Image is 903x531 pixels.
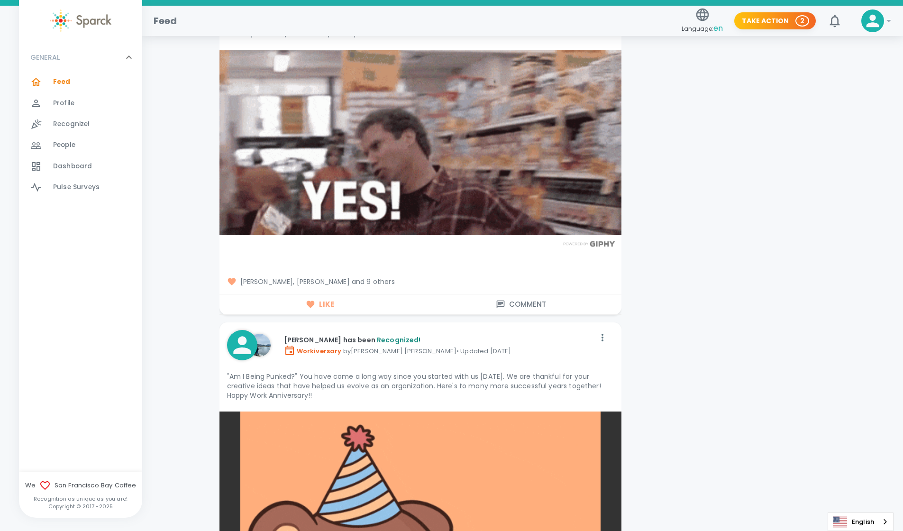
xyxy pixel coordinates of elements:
span: Dashboard [53,162,92,171]
a: Dashboard [19,156,142,177]
a: Recognize! [19,114,142,135]
span: People [53,140,75,150]
span: Language: [682,22,723,35]
button: Comment [420,294,621,314]
span: en [713,23,723,34]
img: Sparck logo [50,9,111,32]
a: Sparck logo [19,9,142,32]
button: Like [219,294,420,314]
p: "Am I Being Punked?" You have come a long way since you started with us [DATE]. We are thankful f... [227,372,614,400]
span: [PERSON_NAME], [PERSON_NAME] and 9 others [227,277,614,286]
img: Picture of Anna Belle Heredia [248,334,271,357]
span: We San Francisco Bay Coffee [19,480,142,491]
button: Take Action 2 [734,12,816,30]
p: GENERAL [30,53,60,62]
a: People [19,135,142,156]
aside: Language selected: English [828,513,894,531]
div: Language [828,513,894,531]
h1: Feed [154,13,177,28]
a: English [828,513,893,531]
span: Profile [53,99,74,108]
span: Feed [53,77,71,87]
p: by [PERSON_NAME] [PERSON_NAME] • Updated [DATE] [284,345,595,356]
span: Recognize! [53,119,90,129]
p: [PERSON_NAME] has been [284,335,595,345]
div: GENERAL [19,72,142,201]
a: Feed [19,72,142,92]
img: Powered by GIPHY [561,241,618,247]
button: Language:en [678,4,727,38]
p: Recognition as unique as you are! [19,495,142,503]
a: Pulse Surveys [19,177,142,198]
span: Recognized! [377,335,421,345]
p: Copyright © 2017 - 2025 [19,503,142,510]
div: GENERAL [19,43,142,72]
p: 2 [800,16,804,26]
a: Profile [19,93,142,114]
span: Workiversary [284,347,342,356]
span: Pulse Surveys [53,183,100,192]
